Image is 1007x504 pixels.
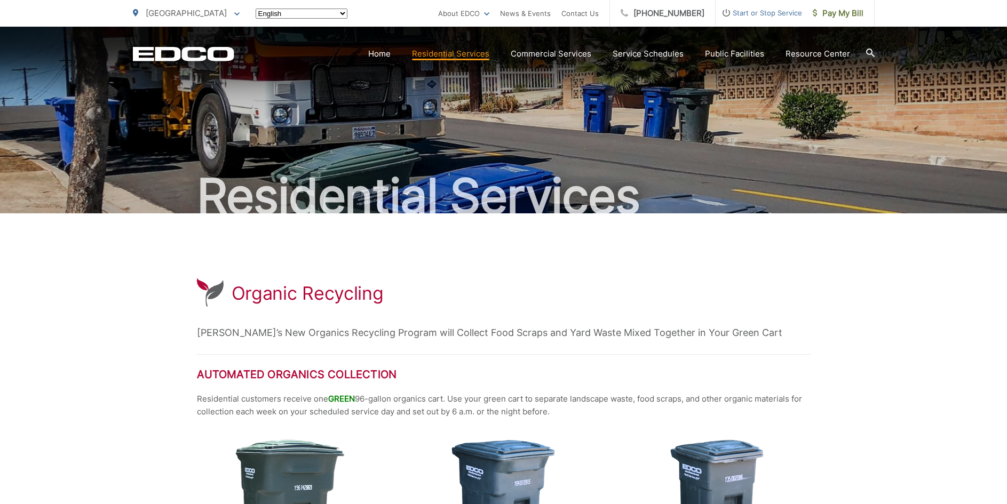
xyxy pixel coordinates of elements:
a: Residential Services [412,47,489,60]
select: Select a language [256,9,347,19]
span: [GEOGRAPHIC_DATA] [146,8,227,18]
p: [PERSON_NAME]’s New Organics Recycling Program will Collect Food Scraps and Yard Waste Mixed Toge... [197,325,811,341]
h1: Organic Recycling [232,283,384,304]
a: Public Facilities [705,47,764,60]
h2: Automated Organics Collection [197,368,811,381]
h2: Residential Services [133,170,875,223]
span: GREEN [328,394,355,404]
a: News & Events [500,7,551,20]
span: Pay My Bill [813,7,863,20]
a: EDCD logo. Return to the homepage. [133,46,234,61]
p: Residential customers receive one 96-gallon organics cart. Use your green cart to separate landsc... [197,393,811,418]
a: Home [368,47,391,60]
a: Commercial Services [511,47,591,60]
a: Service Schedules [613,47,684,60]
a: Contact Us [561,7,599,20]
a: Resource Center [786,47,850,60]
a: About EDCO [438,7,489,20]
